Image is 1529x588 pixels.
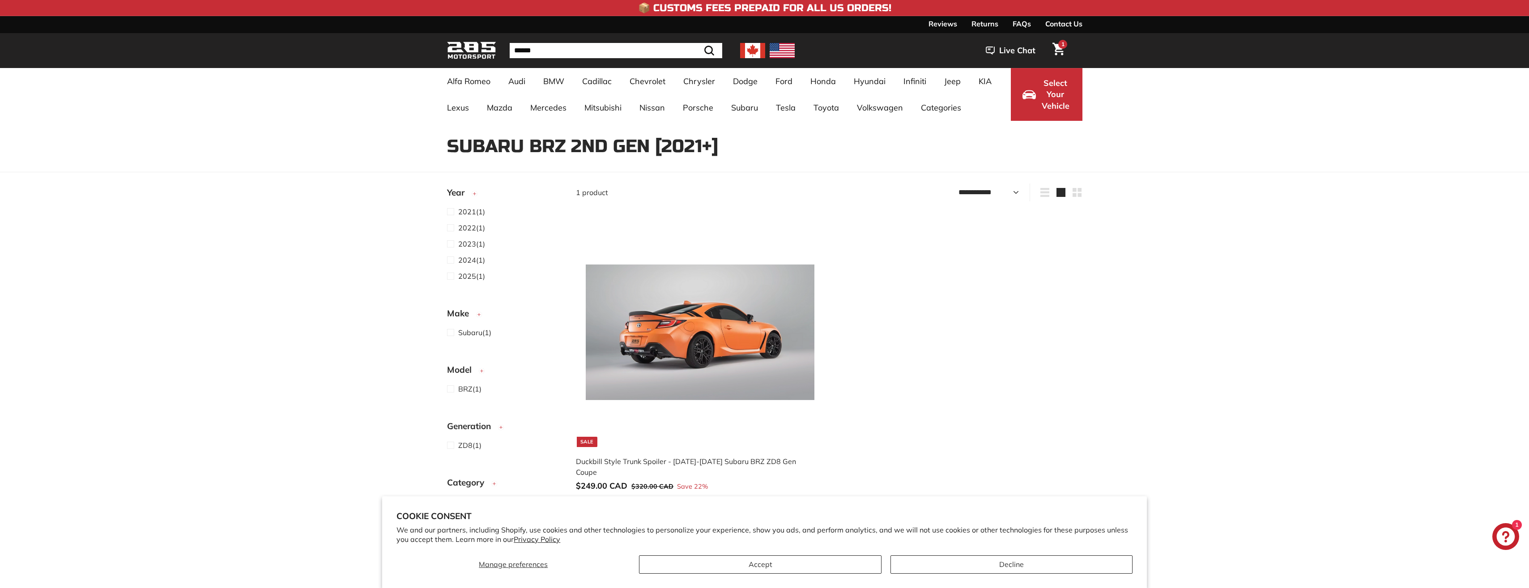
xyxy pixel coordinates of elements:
a: Reviews [928,16,957,31]
h1: Subaru BRZ 2nd Gen [2021+] [447,136,1082,156]
a: Audi [499,68,534,94]
a: Subaru [722,94,767,121]
span: $320.00 CAD [631,482,673,490]
span: Generation [447,420,498,433]
a: Tesla [767,94,805,121]
div: Duckbill Style Trunk Spoiler - [DATE]-[DATE] Subaru BRZ ZD8 Gen Coupe [576,456,816,477]
span: (1) [458,239,485,249]
a: Hyundai [845,68,894,94]
div: Sale [577,437,597,447]
span: Category [447,476,491,489]
a: Cart [1047,35,1070,66]
a: Returns [971,16,998,31]
a: Mitsubishi [575,94,630,121]
button: Select Your Vehicle [1011,68,1082,121]
div: 1 product [576,187,829,198]
a: Toyota [805,94,848,121]
span: Live Chat [999,45,1035,56]
span: ZD8 [458,441,473,450]
a: Contact Us [1045,16,1082,31]
span: Make [447,307,476,320]
button: Generation [447,417,562,439]
span: 2025 [458,272,476,281]
span: (1) [458,440,481,451]
span: (1) [458,206,485,217]
button: Make [447,304,562,327]
span: Manage preferences [479,560,548,569]
inbox-online-store-chat: Shopify online store chat [1490,523,1522,552]
a: Infiniti [894,68,935,94]
a: Jeep [935,68,970,94]
h2: Cookie consent [396,511,1133,521]
span: 2024 [458,256,476,264]
button: Manage preferences [396,555,630,574]
button: Category [447,473,562,496]
a: Chevrolet [621,68,674,94]
a: Porsche [674,94,722,121]
a: Mercedes [521,94,575,121]
span: $249.00 CAD [576,481,627,491]
span: Select Your Vehicle [1040,77,1071,112]
span: 2021 [458,207,476,216]
a: Ford [767,68,801,94]
a: Sale Duckbill Style Trunk Spoiler - [DATE]-[DATE] Subaru BRZ ZD8 Gen Coupe Save 22% [576,208,825,501]
a: Volkswagen [848,94,912,121]
span: Save 22% [677,482,708,492]
span: 2022 [458,223,476,232]
span: Year [447,186,471,199]
a: Nissan [630,94,674,121]
span: BRZ [458,384,473,393]
button: Decline [890,555,1133,574]
a: Alfa Romeo [438,68,499,94]
h4: 📦 Customs Fees Prepaid for All US Orders! [638,3,891,13]
button: Accept [639,555,881,574]
span: 1 [1061,41,1065,47]
a: Dodge [724,68,767,94]
button: Model [447,361,562,383]
button: Live Chat [974,39,1047,62]
span: (1) [458,271,485,281]
input: Search [510,43,722,58]
span: (1) [458,327,491,338]
a: Cadillac [573,68,621,94]
span: 2023 [458,239,476,248]
img: Logo_285_Motorsport_areodynamics_components [447,40,496,61]
p: We and our partners, including Shopify, use cookies and other technologies to personalize your ex... [396,525,1133,544]
a: FAQs [1013,16,1031,31]
a: Honda [801,68,845,94]
span: (1) [458,383,481,394]
a: Categories [912,94,970,121]
span: Model [447,363,478,376]
a: Privacy Policy [514,535,560,544]
span: Subaru [458,328,482,337]
span: (1) [458,255,485,265]
a: KIA [970,68,1001,94]
button: Year [447,183,562,206]
a: Mazda [478,94,521,121]
a: BMW [534,68,573,94]
a: Chrysler [674,68,724,94]
a: Lexus [438,94,478,121]
span: (1) [458,222,485,233]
